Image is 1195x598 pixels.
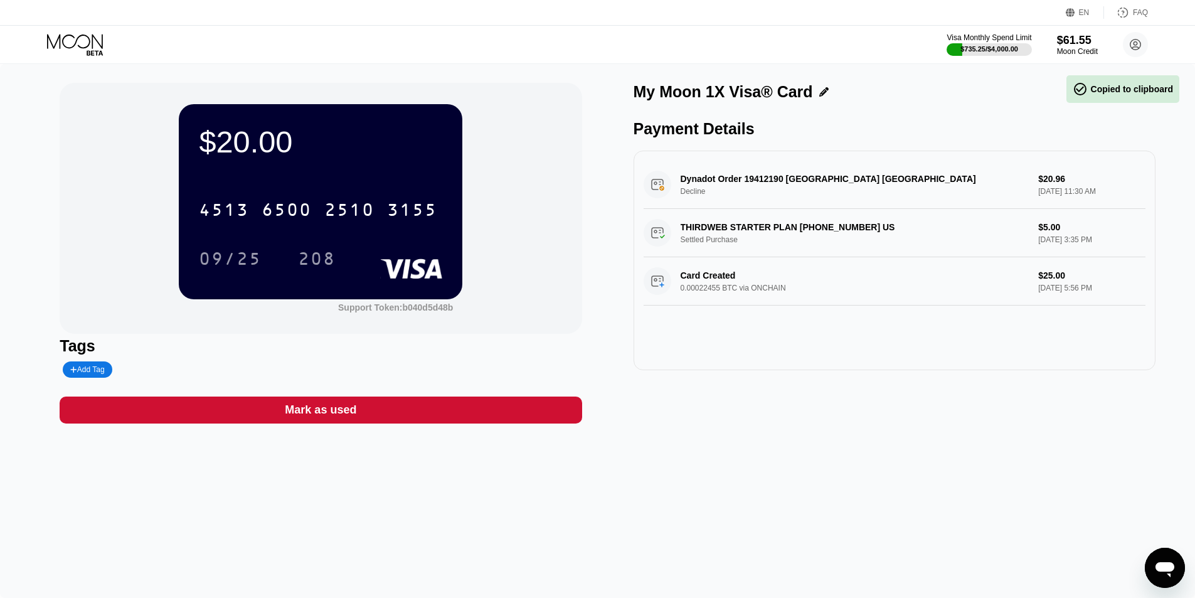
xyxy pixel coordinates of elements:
div: Support Token:b040d5d48b [338,302,453,312]
div: $61.55 [1057,34,1098,47]
div: My Moon 1X Visa® Card [634,83,813,101]
div: EN [1079,8,1090,17]
div: 09/25 [199,250,262,270]
div: Visa Monthly Spend Limit$735.25/$4,000.00 [947,33,1031,56]
div: Payment Details [634,120,1155,138]
div: FAQ [1133,8,1148,17]
div: 3155 [387,201,437,222]
div: Visa Monthly Spend Limit [947,33,1031,42]
div: Add Tag [70,365,104,374]
div: 2510 [324,201,374,222]
div: 208 [298,250,336,270]
div: $735.25 / $4,000.00 [960,45,1018,53]
div: Add Tag [63,361,112,378]
div: Mark as used [60,397,582,424]
div: Moon Credit [1057,47,1098,56]
div: $61.55Moon Credit [1057,34,1098,56]
div: 6500 [262,201,312,222]
div: 09/25 [189,243,271,274]
div: Copied to clipboard [1073,82,1173,97]
iframe: Button to launch messaging window [1145,548,1185,588]
div: 208 [289,243,345,274]
div: $20.00 [199,124,442,159]
div: Tags [60,337,582,355]
div: Support Token: b040d5d48b [338,302,453,312]
div: Mark as used [285,403,356,417]
div: EN [1066,6,1104,19]
div: FAQ [1104,6,1148,19]
span:  [1073,82,1088,97]
div: 4513 [199,201,249,222]
div: 4513650025103155 [191,194,445,225]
